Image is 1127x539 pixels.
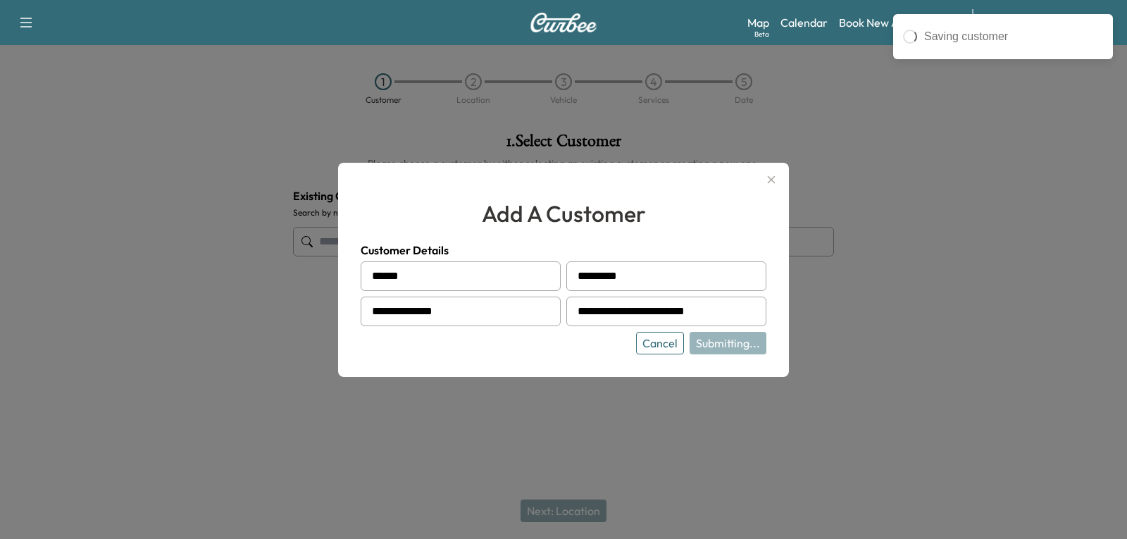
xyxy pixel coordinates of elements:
[924,28,1103,45] div: Saving customer
[636,332,684,354] button: Cancel
[530,13,597,32] img: Curbee Logo
[754,29,769,39] div: Beta
[780,14,828,31] a: Calendar
[361,242,766,259] h4: Customer Details
[361,197,766,230] h2: add a customer
[747,14,769,31] a: MapBeta
[839,14,958,31] a: Book New Appointment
